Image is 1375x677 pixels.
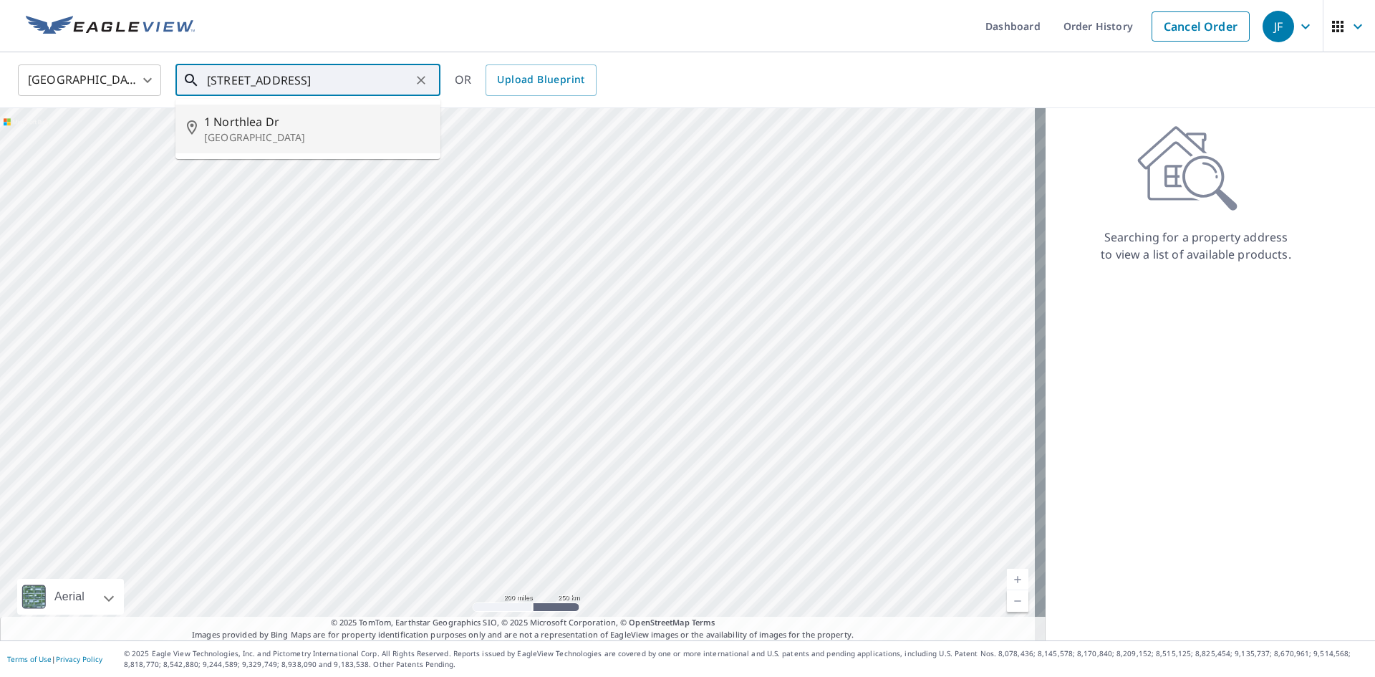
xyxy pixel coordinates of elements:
div: [GEOGRAPHIC_DATA] [18,60,161,100]
a: Upload Blueprint [486,64,596,96]
div: JF [1263,11,1294,42]
span: © 2025 TomTom, Earthstar Geographics SIO, © 2025 Microsoft Corporation, © [331,617,715,629]
a: Cancel Order [1152,11,1250,42]
div: Aerial [17,579,124,615]
span: Upload Blueprint [497,71,584,89]
p: | [7,655,102,663]
a: Current Level 5, Zoom Out [1007,590,1028,612]
div: Aerial [50,579,89,615]
p: [GEOGRAPHIC_DATA] [204,130,429,145]
a: Terms of Use [7,654,52,664]
a: OpenStreetMap [629,617,689,628]
input: Search by address or latitude-longitude [207,60,411,100]
p: © 2025 Eagle View Technologies, Inc. and Pictometry International Corp. All Rights Reserved. Repo... [124,648,1368,670]
a: Terms [692,617,715,628]
a: Privacy Policy [56,654,102,664]
img: EV Logo [26,16,195,37]
button: Clear [411,70,431,90]
span: 1 Northlea Dr [204,113,429,130]
p: Searching for a property address to view a list of available products. [1100,229,1292,263]
a: Current Level 5, Zoom In [1007,569,1028,590]
div: OR [455,64,597,96]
